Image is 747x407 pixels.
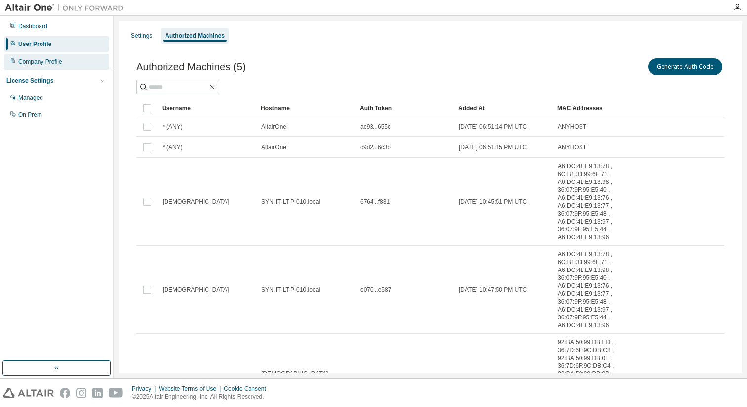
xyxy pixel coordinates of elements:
[18,94,43,102] div: Managed
[360,100,451,116] div: Auth Token
[261,286,320,294] span: SYN-IT-LT-P-010.local
[558,162,615,241] span: A6:DC:41:E9:13:78 , 6C:B1:33:99:6F:71 , A6:DC:41:E9:13:98 , 36:07:9F:95:E5:40 , A6:DC:41:E9:13:76...
[261,143,286,151] span: AltairOne
[18,111,42,119] div: On Prem
[360,286,391,294] span: e070...e587
[163,123,183,131] span: * (ANY)
[18,40,51,48] div: User Profile
[360,198,390,206] span: 6764...f831
[6,77,53,85] div: License Settings
[360,143,391,151] span: c9d2...6c3b
[132,385,159,393] div: Privacy
[557,100,616,116] div: MAC Addresses
[459,143,527,151] span: [DATE] 06:51:15 PM UTC
[224,385,272,393] div: Cookie Consent
[92,388,103,398] img: linkedin.svg
[60,388,70,398] img: facebook.svg
[163,286,229,294] span: [DEMOGRAPHIC_DATA]
[18,58,62,66] div: Company Profile
[458,100,549,116] div: Added At
[558,143,586,151] span: ANYHOST
[162,100,253,116] div: Username
[648,58,722,75] button: Generate Auth Code
[3,388,54,398] img: altair_logo.svg
[261,370,351,386] span: [DEMOGRAPHIC_DATA]-MacBook-Pro-2.local
[5,3,128,13] img: Altair One
[165,32,225,40] div: Authorized Machines
[459,123,527,131] span: [DATE] 06:51:14 PM UTC
[18,22,47,30] div: Dashboard
[136,61,246,73] span: Authorized Machines (5)
[131,32,152,40] div: Settings
[76,388,86,398] img: instagram.svg
[261,198,320,206] span: SYN-IT-LT-P-010.local
[558,123,586,131] span: ANYHOST
[159,385,224,393] div: Website Terms of Use
[459,286,527,294] span: [DATE] 10:47:50 PM UTC
[163,143,183,151] span: * (ANY)
[109,388,123,398] img: youtube.svg
[261,123,286,131] span: AltairOne
[132,393,272,401] p: © 2025 Altair Engineering, Inc. All Rights Reserved.
[558,250,615,329] span: A6:DC:41:E9:13:78 , 6C:B1:33:99:6F:71 , A6:DC:41:E9:13:98 , 36:07:9F:95:E5:40 , A6:DC:41:E9:13:76...
[459,198,527,206] span: [DATE] 10:45:51 PM UTC
[163,198,229,206] span: [DEMOGRAPHIC_DATA]
[360,123,391,131] span: ac93...655c
[261,100,352,116] div: Hostname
